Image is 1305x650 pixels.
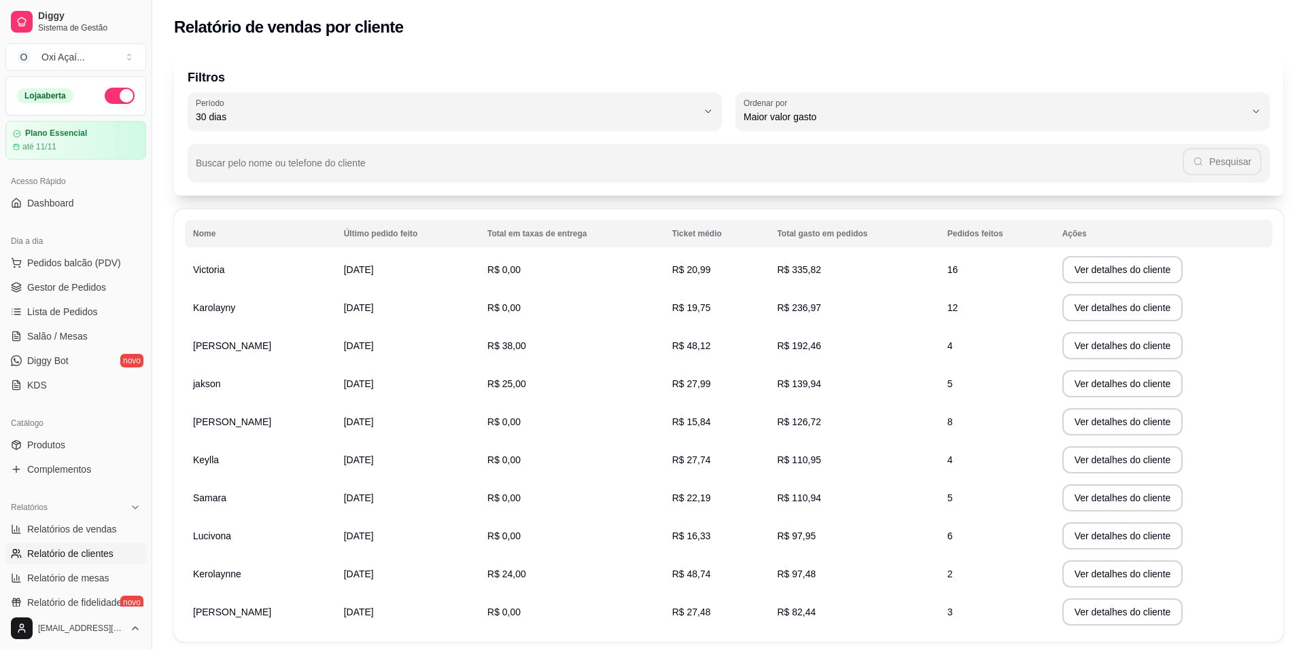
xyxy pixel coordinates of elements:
input: Buscar pelo nome ou telefone do cliente [196,162,1183,175]
span: Lista de Pedidos [27,305,98,319]
span: Pedidos balcão (PDV) [27,256,121,270]
span: Produtos [27,438,65,452]
th: Total gasto em pedidos [769,220,939,247]
a: Salão / Mesas [5,325,146,347]
th: Nome [185,220,336,247]
label: Ordenar por [744,97,792,109]
span: R$ 27,74 [672,454,711,465]
span: 12 [947,302,958,313]
span: Diggy Bot [27,354,69,367]
th: Total em taxas de entrega [479,220,664,247]
button: Ver detalhes do cliente [1062,332,1183,359]
span: R$ 192,46 [777,340,821,351]
span: Gestor de Pedidos [27,281,106,294]
span: [DATE] [344,607,374,617]
th: Ticket médio [664,220,769,247]
span: R$ 97,95 [777,530,816,541]
a: Lista de Pedidos [5,301,146,323]
span: Victoria [193,264,224,275]
span: 5 [947,492,953,503]
span: R$ 0,00 [487,416,521,427]
button: Ordenar porMaior valor gasto [735,92,1270,130]
span: 5 [947,378,953,389]
span: Sistema de Gestão [38,22,141,33]
a: Relatório de clientes [5,543,146,564]
th: Último pedido feito [336,220,479,247]
a: Diggy Botnovo [5,350,146,372]
span: [DATE] [344,416,374,427]
span: R$ 97,48 [777,568,816,579]
span: 6 [947,530,953,541]
span: Relatórios de vendas [27,522,117,536]
span: R$ 335,82 [777,264,821,275]
span: [PERSON_NAME] [193,607,271,617]
span: Keylla [193,454,219,465]
button: Ver detalhes do cliente [1062,522,1183,549]
span: R$ 48,12 [672,340,711,351]
span: Salão / Mesas [27,329,88,343]
span: [DATE] [344,264,374,275]
button: Ver detalhes do cliente [1062,370,1183,397]
span: [DATE] [344,568,374,579]
button: Ver detalhes do cliente [1062,256,1183,283]
span: R$ 0,00 [487,492,521,503]
a: Plano Essencialaté 11/11 [5,121,146,160]
p: Filtros [188,68,1270,87]
label: Período [196,97,228,109]
span: Relatório de fidelidade [27,596,122,609]
span: R$ 20,99 [672,264,711,275]
span: R$ 0,00 [487,530,521,541]
span: R$ 0,00 [487,302,521,313]
span: R$ 27,99 [672,378,711,389]
span: 30 dias [196,110,697,124]
span: [DATE] [344,340,374,351]
button: Pedidos balcão (PDV) [5,252,146,274]
span: R$ 0,00 [487,264,521,275]
span: R$ 24,00 [487,568,526,579]
span: 16 [947,264,958,275]
th: Pedidos feitos [939,220,1054,247]
span: 4 [947,454,953,465]
button: Alterar Status [105,88,135,104]
span: [EMAIL_ADDRESS][DOMAIN_NAME] [38,623,124,634]
a: Produtos [5,434,146,456]
span: R$ 25,00 [487,378,526,389]
button: Ver detalhes do cliente [1062,408,1183,435]
span: R$ 139,94 [777,378,821,389]
h2: Relatório de vendas por cliente [174,16,404,38]
div: Catálogo [5,412,146,434]
a: Relatórios de vendas [5,518,146,540]
span: 8 [947,416,953,427]
span: R$ 236,97 [777,302,821,313]
span: Diggy [38,10,141,22]
span: Karolayny [193,302,235,313]
button: Período30 dias [188,92,722,130]
span: R$ 19,75 [672,302,711,313]
span: R$ 16,33 [672,530,711,541]
span: R$ 27,48 [672,607,711,617]
span: Relatório de mesas [27,571,109,585]
button: Select a team [5,43,146,71]
span: [PERSON_NAME] [193,340,271,351]
button: Ver detalhes do cliente [1062,598,1183,626]
span: [DATE] [344,530,374,541]
span: R$ 15,84 [672,416,711,427]
span: R$ 82,44 [777,607,816,617]
span: R$ 38,00 [487,340,526,351]
button: [EMAIL_ADDRESS][DOMAIN_NAME] [5,612,146,645]
span: R$ 110,94 [777,492,821,503]
span: [DATE] [344,492,374,503]
a: Gestor de Pedidos [5,276,146,298]
div: Acesso Rápido [5,170,146,192]
span: O [17,50,31,64]
button: Ver detalhes do cliente [1062,446,1183,473]
article: até 11/11 [22,141,56,152]
span: R$ 48,74 [672,568,711,579]
button: Ver detalhes do cliente [1062,294,1183,321]
a: KDS [5,374,146,396]
span: Relatório de clientes [27,547,114,560]
div: Oxi Açaí ... [41,50,85,64]
span: Complementos [27,463,91,476]
th: Ações [1054,220,1272,247]
a: DiggySistema de Gestão [5,5,146,38]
